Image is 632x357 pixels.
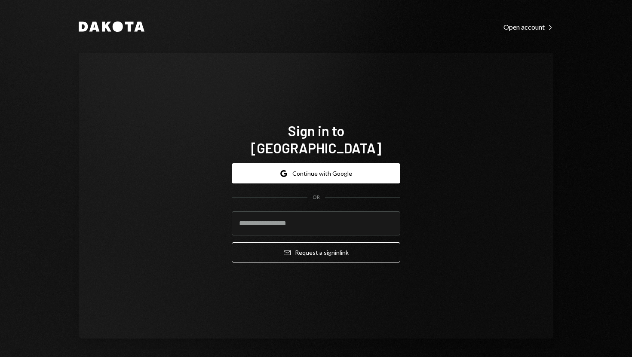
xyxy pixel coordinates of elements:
[503,22,553,31] a: Open account
[313,194,320,201] div: OR
[503,23,553,31] div: Open account
[232,163,400,183] button: Continue with Google
[232,242,400,262] button: Request a signinlink
[232,122,400,156] h1: Sign in to [GEOGRAPHIC_DATA]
